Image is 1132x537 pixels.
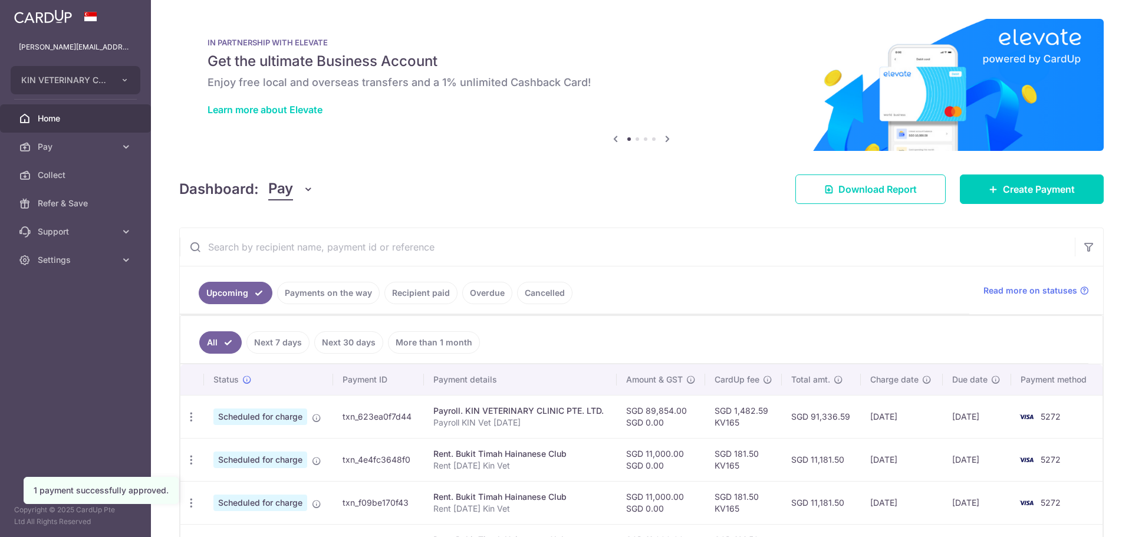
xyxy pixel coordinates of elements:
div: Payroll. KIN VETERINARY CLINIC PTE. LTD. [433,405,607,417]
td: SGD 11,181.50 [782,481,861,524]
img: Bank Card [1015,453,1038,467]
td: SGD 11,000.00 SGD 0.00 [617,438,705,481]
p: Rent [DATE] Kin Vet [433,460,607,472]
img: Bank Card [1015,410,1038,424]
th: Payment details [424,364,617,395]
a: All [199,331,242,354]
a: Download Report [795,174,946,204]
img: Renovation banner [179,19,1104,151]
span: Status [213,374,239,386]
span: Refer & Save [38,197,116,209]
button: KIN VETERINARY CLINIC PTE. LTD. [11,66,140,94]
button: Pay [268,178,314,200]
span: Create Payment [1003,182,1075,196]
span: Collect [38,169,116,181]
img: Bank Card [1015,496,1038,510]
span: Total amt. [791,374,830,386]
td: SGD 11,181.50 [782,438,861,481]
iframe: Opens a widget where you can find more information [1057,502,1120,531]
span: CardUp fee [715,374,759,386]
span: Pay [268,178,293,200]
td: txn_4e4fc3648f0 [333,438,424,481]
td: txn_623ea0f7d44 [333,395,424,438]
span: Pay [38,141,116,153]
span: Amount & GST [626,374,683,386]
td: [DATE] [943,395,1011,438]
span: Scheduled for charge [213,495,307,511]
a: Next 30 days [314,331,383,354]
span: Settings [38,254,116,266]
td: SGD 181.50 KV165 [705,438,782,481]
span: Download Report [838,182,917,196]
span: Read more on statuses [983,285,1077,296]
a: Cancelled [517,282,572,304]
span: 5272 [1041,454,1061,464]
span: Scheduled for charge [213,408,307,425]
p: IN PARTNERSHIP WITH ELEVATE [208,38,1075,47]
p: Rent [DATE] Kin Vet [433,503,607,515]
a: Overdue [462,282,512,304]
span: 5272 [1041,498,1061,508]
td: [DATE] [861,481,943,524]
a: More than 1 month [388,331,480,354]
a: Create Payment [960,174,1104,204]
h5: Get the ultimate Business Account [208,52,1075,71]
td: SGD 11,000.00 SGD 0.00 [617,481,705,524]
input: Search by recipient name, payment id or reference [180,228,1075,266]
h4: Dashboard: [179,179,259,200]
div: Rent. Bukit Timah Hainanese Club [433,491,607,503]
td: [DATE] [861,395,943,438]
a: Read more on statuses [983,285,1089,296]
span: KIN VETERINARY CLINIC PTE. LTD. [21,74,108,86]
div: Rent. Bukit Timah Hainanese Club [433,448,607,460]
span: Support [38,226,116,238]
p: Payroll KIN Vet [DATE] [433,417,607,429]
a: Upcoming [199,282,272,304]
span: Charge date [870,374,919,386]
td: SGD 1,482.59 KV165 [705,395,782,438]
td: SGD 89,854.00 SGD 0.00 [617,395,705,438]
a: Recipient paid [384,282,458,304]
p: [PERSON_NAME][EMAIL_ADDRESS][DOMAIN_NAME] [19,41,132,53]
td: [DATE] [861,438,943,481]
div: 1 payment successfully approved. [34,485,169,496]
a: Learn more about Elevate [208,104,323,116]
h6: Enjoy free local and overseas transfers and a 1% unlimited Cashback Card! [208,75,1075,90]
td: [DATE] [943,438,1011,481]
td: SGD 91,336.59 [782,395,861,438]
span: Due date [952,374,988,386]
a: Payments on the way [277,282,380,304]
td: txn_f09be170f43 [333,481,424,524]
th: Payment method [1011,364,1103,395]
span: Home [38,113,116,124]
td: SGD 181.50 KV165 [705,481,782,524]
td: [DATE] [943,481,1011,524]
img: CardUp [14,9,72,24]
th: Payment ID [333,364,424,395]
span: 5272 [1041,411,1061,421]
span: Scheduled for charge [213,452,307,468]
a: Next 7 days [246,331,310,354]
